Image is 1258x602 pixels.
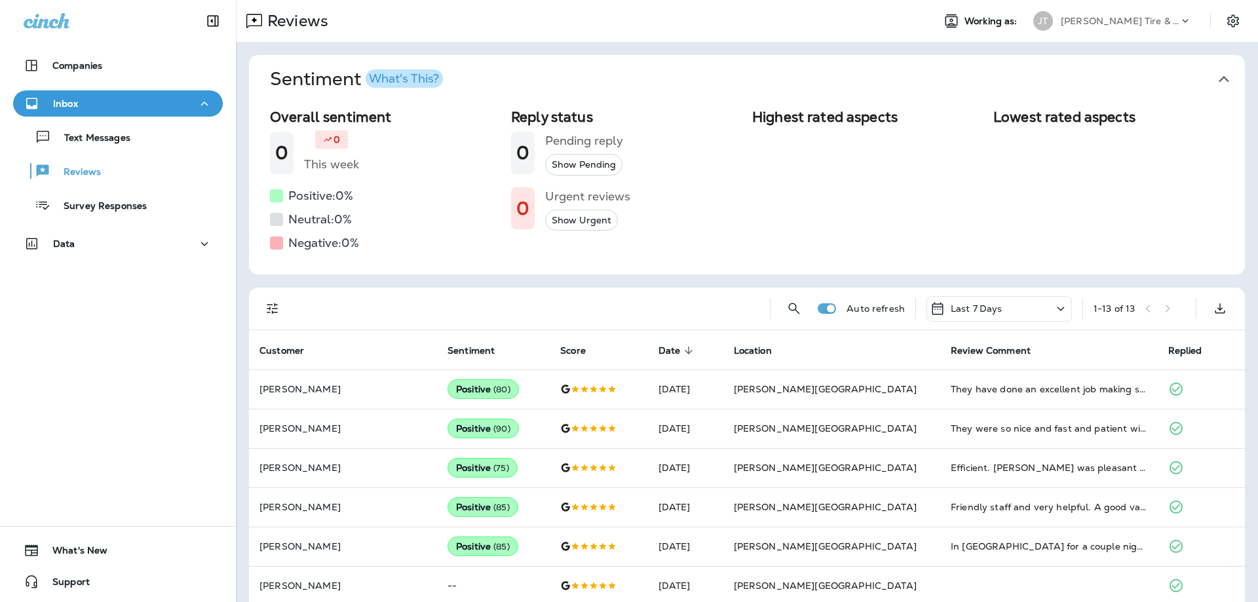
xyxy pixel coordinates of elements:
div: Positive [448,419,519,438]
h2: Overall sentiment [270,109,501,125]
span: What's New [39,545,107,561]
button: What's New [13,537,223,563]
span: [PERSON_NAME][GEOGRAPHIC_DATA] [734,423,917,434]
span: Customer [259,345,304,356]
span: Sentiment [448,345,495,356]
span: [PERSON_NAME][GEOGRAPHIC_DATA] [734,540,917,552]
h5: This week [304,154,359,175]
p: [PERSON_NAME] [259,580,427,591]
button: Export as CSV [1207,295,1233,322]
h5: Neutral: 0 % [288,209,352,230]
div: They have done an excellent job making sure my tires are safe and functional. [951,383,1147,396]
td: [DATE] [648,409,723,448]
button: Filters [259,295,286,322]
p: Last 7 Days [951,303,1002,314]
button: Reviews [13,157,223,185]
span: [PERSON_NAME][GEOGRAPHIC_DATA] [734,580,917,592]
p: Reviews [50,166,101,179]
span: ( 90 ) [493,423,510,434]
div: Positive [448,379,519,399]
p: [PERSON_NAME] [259,423,427,434]
button: Support [13,569,223,595]
h2: Highest rated aspects [752,109,983,125]
button: Survey Responses [13,191,223,219]
div: 1 - 13 of 13 [1094,303,1135,314]
span: ( 85 ) [493,541,510,552]
p: [PERSON_NAME] [259,384,427,394]
p: Inbox [53,98,78,109]
div: Positive [448,536,518,556]
span: Sentiment [448,345,512,356]
button: What's This? [366,69,443,88]
span: [PERSON_NAME][GEOGRAPHIC_DATA] [734,501,917,513]
p: [PERSON_NAME] [259,462,427,473]
button: Inbox [13,90,223,117]
button: Text Messages [13,123,223,151]
span: ( 85 ) [493,502,510,513]
span: [PERSON_NAME][GEOGRAPHIC_DATA] [734,462,917,474]
h1: 0 [516,142,529,164]
div: JT [1033,11,1053,31]
button: Collapse Sidebar [195,8,231,34]
h2: Lowest rated aspects [993,109,1224,125]
td: [DATE] [648,527,723,566]
p: [PERSON_NAME] [259,502,427,512]
button: Show Urgent [545,210,618,231]
button: Settings [1221,9,1245,33]
td: [DATE] [648,448,723,487]
span: Location [734,345,772,356]
p: Auto refresh [847,303,905,314]
span: Replied [1168,345,1219,356]
span: Replied [1168,345,1202,356]
h1: 0 [516,198,529,219]
span: [PERSON_NAME][GEOGRAPHIC_DATA] [734,383,917,395]
span: Location [734,345,789,356]
p: Data [53,238,75,249]
span: Date [658,345,698,356]
p: [PERSON_NAME] Tire & Auto [1061,16,1179,26]
p: 0 [334,133,340,146]
span: Working as: [964,16,1020,27]
h5: Positive: 0 % [288,185,353,206]
div: Efficient. Kenneth was pleasant to deal with. He kept to our schedule. [951,461,1147,474]
div: In Omaha for a couple nights and I needed a new headlight. Walked in and they worked me in and on... [951,540,1147,553]
p: Text Messages [51,132,130,145]
div: Positive [448,458,518,478]
button: Data [13,231,223,257]
span: Customer [259,345,321,356]
span: Date [658,345,681,356]
p: [PERSON_NAME] [259,541,427,552]
td: [DATE] [648,369,723,409]
h5: Urgent reviews [545,186,630,207]
button: Search Reviews [781,295,807,322]
span: ( 80 ) [493,384,510,395]
div: What's This? [369,73,439,85]
span: Review Comment [951,345,1031,356]
span: Score [560,345,586,356]
button: Show Pending [545,154,622,176]
p: Companies [52,60,102,71]
span: ( 75 ) [493,462,509,474]
p: Reviews [262,11,328,31]
button: SentimentWhat's This? [259,55,1255,103]
span: Score [560,345,603,356]
p: Survey Responses [50,200,147,213]
h2: Reply status [511,109,742,125]
h5: Negative: 0 % [288,233,359,254]
span: Support [39,576,90,592]
div: Positive [448,497,518,517]
h1: Sentiment [270,68,443,90]
h5: Pending reply [545,130,623,151]
div: They were so nice and fast and patient with me. The gentleman that worked with me on my car was t... [951,422,1147,435]
div: SentimentWhat's This? [249,103,1245,274]
span: Review Comment [951,345,1048,356]
button: Companies [13,52,223,79]
h1: 0 [275,142,288,164]
td: [DATE] [648,487,723,527]
div: Friendly staff and very helpful. A good variety of services and selection. Will use them again. [951,500,1147,514]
